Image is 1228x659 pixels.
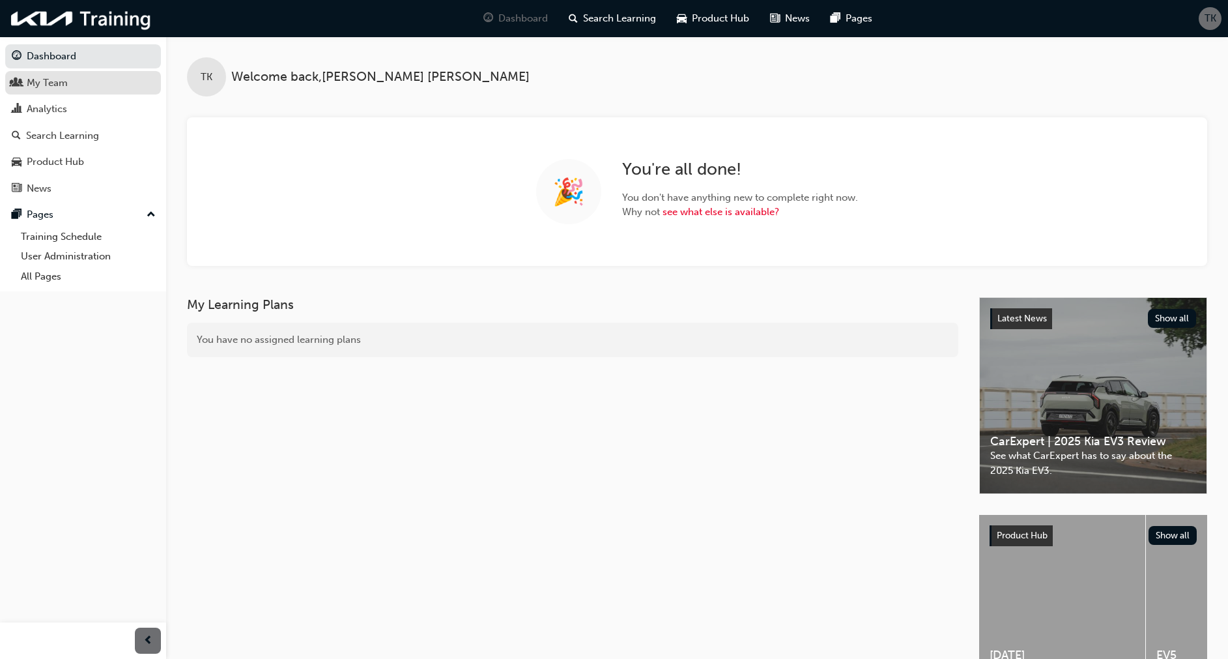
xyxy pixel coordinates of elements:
span: Product Hub [997,530,1048,541]
span: Why not [622,205,858,220]
button: Pages [5,203,161,227]
span: Welcome back , [PERSON_NAME] [PERSON_NAME] [231,70,530,85]
a: Search Learning [5,124,161,148]
span: You don't have anything new to complete right now. [622,190,858,205]
span: up-icon [147,207,156,224]
button: TK [1199,7,1221,30]
h3: My Learning Plans [187,297,958,312]
a: All Pages [16,267,161,287]
a: Training Schedule [16,227,161,247]
a: car-iconProduct Hub [666,5,760,32]
div: News [27,181,51,196]
span: search-icon [12,130,21,142]
span: Search Learning [583,11,656,26]
span: pages-icon [12,209,21,221]
span: people-icon [12,78,21,89]
a: pages-iconPages [820,5,883,32]
span: Pages [846,11,872,26]
span: 🎉 [552,184,585,199]
span: prev-icon [143,633,153,649]
span: search-icon [569,10,578,27]
button: Show all [1149,526,1197,545]
div: Search Learning [26,128,99,143]
span: See what CarExpert has to say about the 2025 Kia EV3. [990,448,1196,478]
a: Latest NewsShow all [990,308,1196,329]
span: pages-icon [831,10,840,27]
span: Product Hub [692,11,749,26]
span: chart-icon [12,104,21,115]
span: news-icon [12,183,21,195]
span: car-icon [12,156,21,168]
span: CarExpert | 2025 Kia EV3 Review [990,434,1196,449]
a: User Administration [16,246,161,267]
span: TK [1205,11,1216,26]
a: Latest NewsShow allCarExpert | 2025 Kia EV3 ReviewSee what CarExpert has to say about the 2025 Ki... [979,297,1207,494]
a: News [5,177,161,201]
div: Product Hub [27,154,84,169]
a: Product Hub [5,150,161,174]
a: news-iconNews [760,5,820,32]
a: search-iconSearch Learning [558,5,666,32]
button: DashboardMy TeamAnalyticsSearch LearningProduct HubNews [5,42,161,203]
span: news-icon [770,10,780,27]
span: TK [201,70,212,85]
span: guage-icon [12,51,21,63]
div: Pages [27,207,53,222]
a: guage-iconDashboard [473,5,558,32]
img: kia-training [7,5,156,32]
div: You have no assigned learning plans [187,323,958,357]
span: Latest News [997,313,1047,324]
button: Show all [1148,309,1197,328]
a: My Team [5,71,161,95]
a: Dashboard [5,44,161,68]
a: see what else is available? [663,206,779,218]
span: guage-icon [483,10,493,27]
a: Product HubShow all [990,525,1197,546]
span: Dashboard [498,11,548,26]
div: Analytics [27,102,67,117]
a: Analytics [5,97,161,121]
span: car-icon [677,10,687,27]
div: My Team [27,76,68,91]
span: News [785,11,810,26]
h2: You're all done! [622,159,858,180]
